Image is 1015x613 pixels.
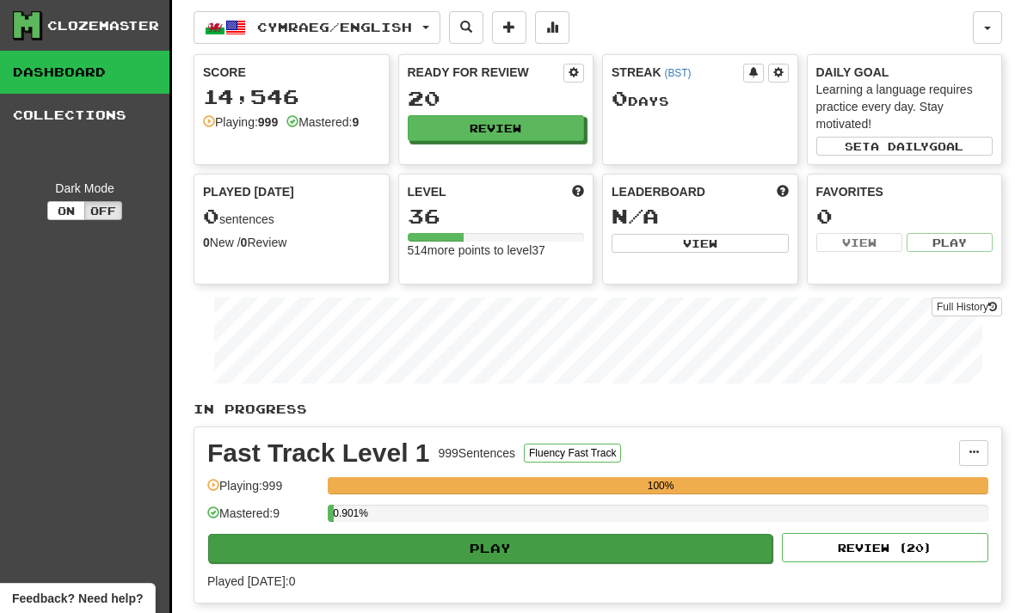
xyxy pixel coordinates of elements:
div: Score [203,64,380,81]
p: In Progress [194,401,1002,418]
div: Fast Track Level 1 [207,440,430,466]
button: View [816,233,902,252]
div: 0 [816,205,993,227]
div: 0.901% [333,505,334,522]
div: Clozemaster [47,17,159,34]
div: Streak [612,64,743,81]
span: Cymraeg / English [257,20,412,34]
strong: 9 [352,115,359,129]
button: On [47,201,85,220]
button: Play [208,534,772,563]
button: Cymraeg/English [194,11,440,44]
button: Off [84,201,122,220]
div: Daily Goal [816,64,993,81]
div: Mastered: [286,113,359,131]
strong: 0 [203,236,210,249]
strong: 999 [258,115,278,129]
button: Review (20) [782,533,988,562]
strong: 0 [241,236,248,249]
div: sentences [203,205,380,228]
span: N/A [612,204,659,228]
div: 20 [408,88,585,109]
button: View [612,234,789,253]
div: Day s [612,88,789,110]
div: Playing: 999 [207,477,319,506]
button: Add sentence to collection [492,11,526,44]
button: Play [907,233,993,252]
span: Leaderboard [612,183,705,200]
div: 36 [408,205,585,227]
a: (BST) [664,67,691,79]
div: 14,546 [203,86,380,107]
div: Favorites [816,183,993,200]
div: Playing: [203,113,278,131]
span: Level [408,183,446,200]
a: Full History [932,297,1002,316]
span: 0 [203,204,219,228]
span: Score more points to level up [572,183,584,200]
span: Played [DATE]: 0 [207,574,295,588]
div: Learning a language requires practice every day. Stay motivated! [816,81,993,132]
span: This week in points, UTC [777,183,789,200]
div: Ready for Review [408,64,564,81]
div: 514 more points to level 37 [408,242,585,259]
div: New / Review [203,234,380,251]
div: Mastered: 9 [207,505,319,533]
div: 100% [333,477,988,494]
button: Search sentences [449,11,483,44]
span: Open feedback widget [12,590,143,607]
div: Dark Mode [13,180,157,197]
span: 0 [612,86,628,110]
span: a daily [870,140,929,152]
span: Played [DATE] [203,183,294,200]
button: Fluency Fast Track [524,444,621,463]
div: 999 Sentences [439,444,516,462]
button: Review [408,115,585,141]
button: Seta dailygoal [816,137,993,156]
button: More stats [535,11,569,44]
